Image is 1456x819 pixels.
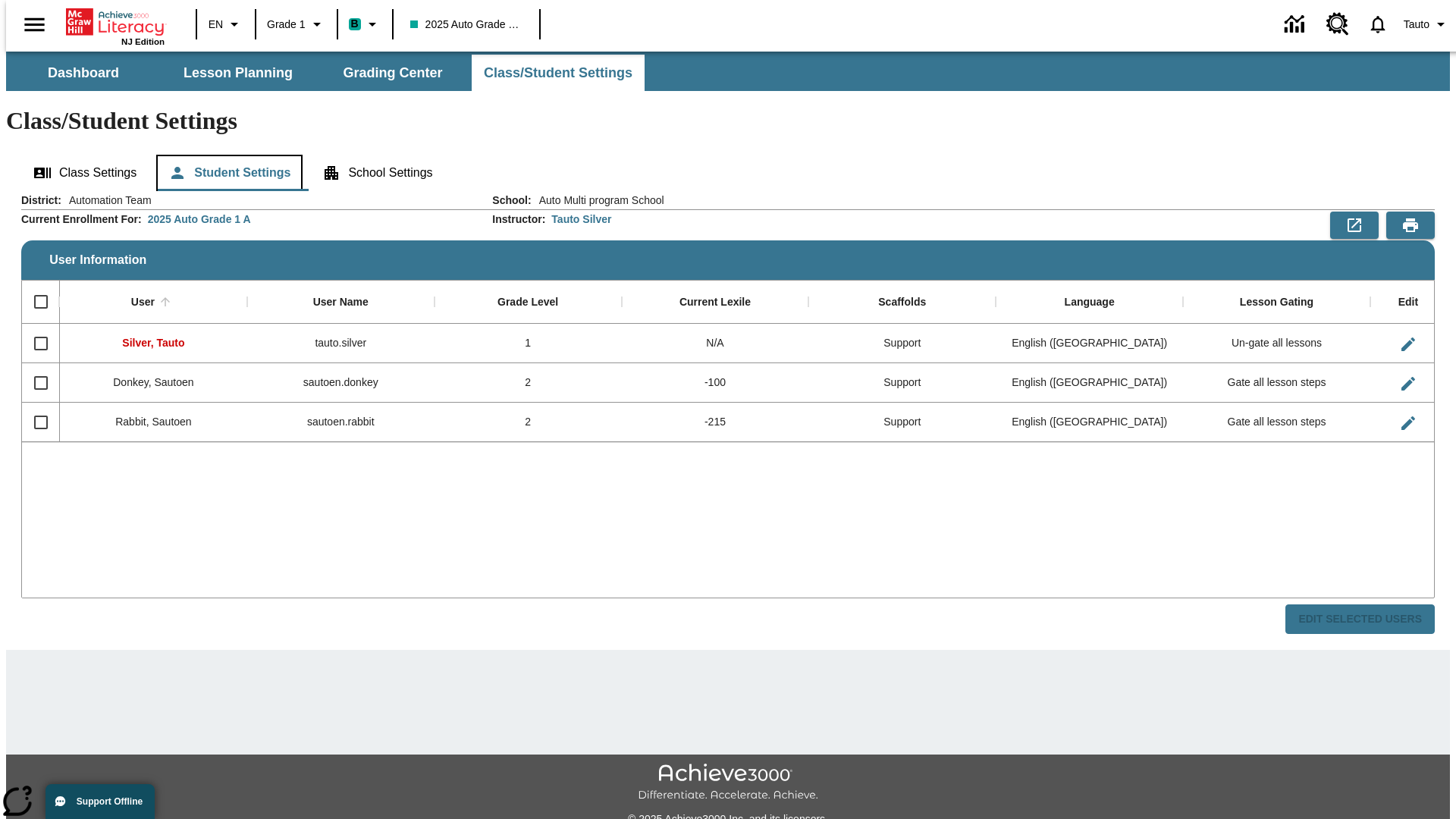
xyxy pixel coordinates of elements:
button: School Settings [310,155,444,191]
span: Lesson Planning [184,64,293,82]
div: Lesson Gating [1240,296,1313,309]
div: User Name [313,296,369,309]
div: Gate all lesson steps [1183,363,1370,403]
div: sautoen.donkey [247,363,435,403]
button: Class/Student Settings [472,55,645,91]
div: -100 [622,363,809,403]
div: Scaffolds [878,296,926,309]
div: 2025 Auto Grade 1 A [148,212,251,227]
span: Automation Team [61,193,152,208]
button: Dashboard [8,55,159,91]
span: NJ Edition [121,37,165,46]
div: English (US) [996,324,1183,363]
h2: School : [492,194,531,207]
div: Grade Level [497,296,558,309]
h2: Instructor : [492,213,545,226]
div: Support [808,403,996,442]
span: Class/Student Settings [484,64,632,82]
button: Class Settings [21,155,149,191]
div: Support [808,324,996,363]
div: English (US) [996,363,1183,403]
button: Profile/Settings [1398,11,1456,38]
div: sautoen.rabbit [247,403,435,442]
a: Notifications [1358,5,1398,44]
button: Open side menu [12,2,57,47]
div: Language [1065,296,1115,309]
button: Boost Class color is teal. Change class color [343,11,388,38]
div: N/A [622,324,809,363]
button: Edit User [1393,329,1423,359]
span: 2025 Auto Grade 1 A [410,17,522,33]
div: Current Lexile [679,296,751,309]
button: Grading Center [317,55,469,91]
div: Support [808,363,996,403]
span: EN [209,17,223,33]
div: Un-gate all lessons [1183,324,1370,363]
button: Support Offline [45,784,155,819]
div: 1 [435,324,622,363]
a: Data Center [1276,4,1317,45]
div: Tauto Silver [551,212,611,227]
div: User Information [21,193,1435,635]
h2: Current Enrollment For : [21,213,142,226]
img: Achieve3000 Differentiate Accelerate Achieve [638,764,818,802]
a: Home [66,7,165,37]
h2: District : [21,194,61,207]
span: Auto Multi program School [532,193,664,208]
div: English (US) [996,403,1183,442]
button: Student Settings [156,155,303,191]
button: Export to CSV [1330,212,1379,239]
button: Edit User [1393,408,1423,438]
div: Edit [1398,296,1418,309]
button: Grade: Grade 1, Select a grade [261,11,332,38]
button: Edit User [1393,369,1423,399]
button: Language: EN, Select a language [202,11,250,38]
span: Grade 1 [267,17,306,33]
div: tauto.silver [247,324,435,363]
button: Lesson Planning [162,55,314,91]
div: SubNavbar [6,55,646,91]
span: Tauto [1404,17,1429,33]
span: Support Offline [77,796,143,807]
h1: Class/Student Settings [6,107,1450,135]
span: Rabbit, Sautoen [115,416,191,428]
div: Home [66,5,165,46]
span: Silver, Tauto [122,337,184,349]
span: User Information [49,253,146,267]
span: B [351,14,359,33]
div: 2 [435,403,622,442]
div: User [131,296,155,309]
div: Gate all lesson steps [1183,403,1370,442]
span: Donkey, Sautoen [113,376,193,388]
button: Print Preview [1386,212,1435,239]
div: SubNavbar [6,52,1450,91]
div: 2 [435,363,622,403]
a: Resource Center, Will open in new tab [1317,4,1358,45]
span: Dashboard [48,64,119,82]
div: Class/Student Settings [21,155,1435,191]
span: Grading Center [343,64,442,82]
div: -215 [622,403,809,442]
